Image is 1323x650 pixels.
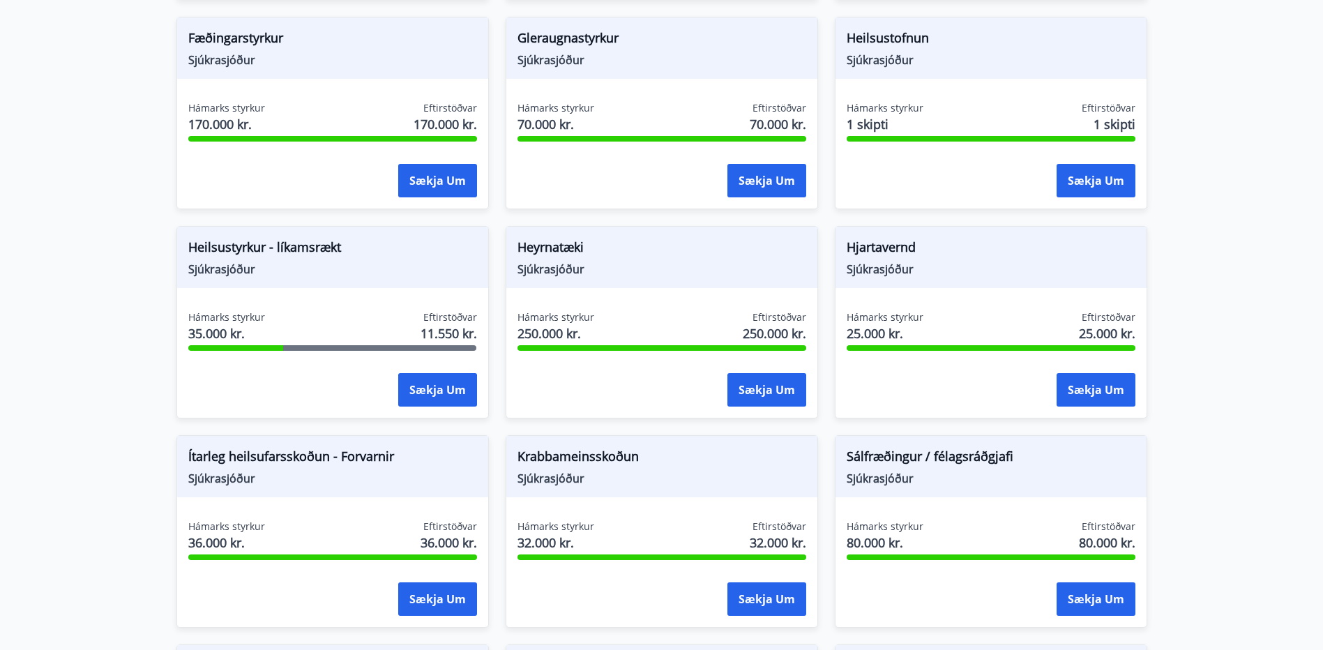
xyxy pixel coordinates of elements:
span: Hjartavernd [847,238,1135,262]
span: Hámarks styrkur [847,520,923,534]
span: 32.000 kr. [750,534,806,552]
span: Hámarks styrkur [517,520,594,534]
span: Heilsustyrkur - líkamsrækt [188,238,477,262]
span: Sjúkrasjóður [847,262,1135,277]
span: Eftirstöðvar [1082,520,1135,534]
span: Eftirstöðvar [423,101,477,115]
span: Hámarks styrkur [517,101,594,115]
span: Hámarks styrkur [517,310,594,324]
span: Sjúkrasjóður [188,471,477,486]
span: 250.000 kr. [517,324,594,342]
span: Sjúkrasjóður [517,262,806,277]
span: Eftirstöðvar [753,310,806,324]
button: Sækja um [1057,582,1135,616]
span: 35.000 kr. [188,324,265,342]
span: 170.000 kr. [414,115,477,133]
span: 70.000 kr. [517,115,594,133]
span: Eftirstöðvar [423,520,477,534]
span: Heilsustofnun [847,29,1135,52]
span: 1 skipti [847,115,923,133]
span: Sálfræðingur / félagsráðgjafi [847,447,1135,471]
span: Eftirstöðvar [753,520,806,534]
span: 170.000 kr. [188,115,265,133]
span: Ítarleg heilsufarsskoðun - Forvarnir [188,447,477,471]
span: Eftirstöðvar [1082,101,1135,115]
span: Sjúkrasjóður [847,52,1135,68]
button: Sækja um [727,582,806,616]
span: Eftirstöðvar [1082,310,1135,324]
span: 25.000 kr. [847,324,923,342]
span: 250.000 kr. [743,324,806,342]
button: Sækja um [727,164,806,197]
span: Gleraugnastyrkur [517,29,806,52]
span: 80.000 kr. [1079,534,1135,552]
span: Hámarks styrkur [188,310,265,324]
span: 80.000 kr. [847,534,923,552]
span: Hámarks styrkur [188,520,265,534]
span: Hámarks styrkur [847,310,923,324]
span: 70.000 kr. [750,115,806,133]
span: 36.000 kr. [188,534,265,552]
span: Sjúkrasjóður [188,262,477,277]
button: Sækja um [1057,164,1135,197]
span: Sjúkrasjóður [847,471,1135,486]
span: Sjúkrasjóður [188,52,477,68]
span: 25.000 kr. [1079,324,1135,342]
span: Sjúkrasjóður [517,471,806,486]
button: Sækja um [727,373,806,407]
span: Eftirstöðvar [753,101,806,115]
button: Sækja um [398,582,477,616]
span: 36.000 kr. [421,534,477,552]
span: Eftirstöðvar [423,310,477,324]
span: Hámarks styrkur [188,101,265,115]
span: Sjúkrasjóður [517,52,806,68]
span: Fæðingarstyrkur [188,29,477,52]
button: Sækja um [398,373,477,407]
span: 32.000 kr. [517,534,594,552]
span: Heyrnatæki [517,238,806,262]
span: 1 skipti [1094,115,1135,133]
span: Hámarks styrkur [847,101,923,115]
button: Sækja um [1057,373,1135,407]
span: 11.550 kr. [421,324,477,342]
button: Sækja um [398,164,477,197]
span: Krabbameinsskoðun [517,447,806,471]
